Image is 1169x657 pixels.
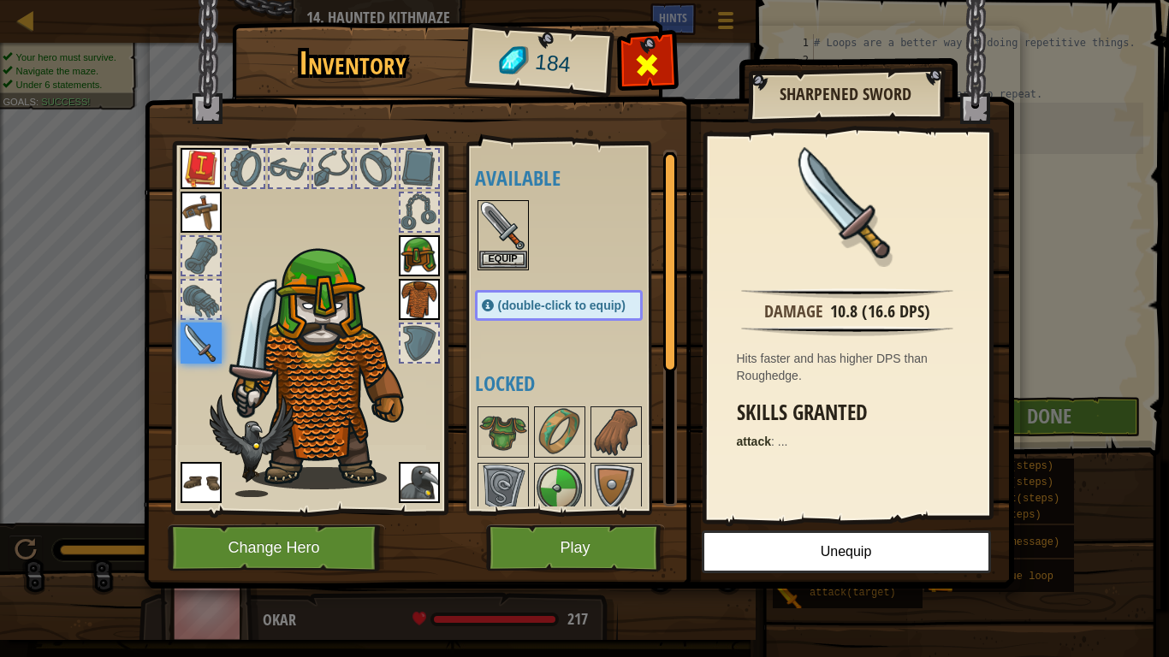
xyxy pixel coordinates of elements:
img: portrait.png [181,148,222,189]
h4: Locked [475,372,677,394]
img: portrait.png [536,465,584,512]
img: hr.png [741,288,952,299]
img: portrait.png [479,465,527,512]
img: portrait.png [181,462,222,503]
img: portrait.png [181,323,222,364]
img: portrait.png [479,202,527,250]
img: portrait.png [399,279,440,320]
img: portrait.png [399,462,440,503]
div: 10.8 (16.6 DPS) [830,299,930,324]
h1: Inventory [244,45,462,81]
img: portrait.png [536,408,584,456]
strong: attack [737,435,771,448]
button: Change Hero [168,524,385,571]
img: portrait.png [592,408,640,456]
img: raven-paper-doll.png [210,394,294,497]
span: : [771,435,778,448]
button: Unequip [702,530,991,573]
img: male.png [223,240,433,489]
img: portrait.png [181,192,222,233]
span: (double-click to equip) [498,299,626,312]
img: portrait.png [399,235,440,276]
h3: Skills Granted [737,401,967,424]
button: Play [486,524,665,571]
img: portrait.png [479,408,527,456]
div: Damage [764,299,823,324]
span: 184 [533,47,572,80]
div: Hits faster and has higher DPS than Roughedge. [737,350,967,384]
span: ... [778,435,788,448]
img: hr.png [741,326,952,336]
img: portrait.png [592,465,640,512]
button: Equip [479,251,527,269]
img: portrait.png [792,147,903,258]
h2: Sharpened Sword [765,85,926,104]
h4: Available [475,167,677,189]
